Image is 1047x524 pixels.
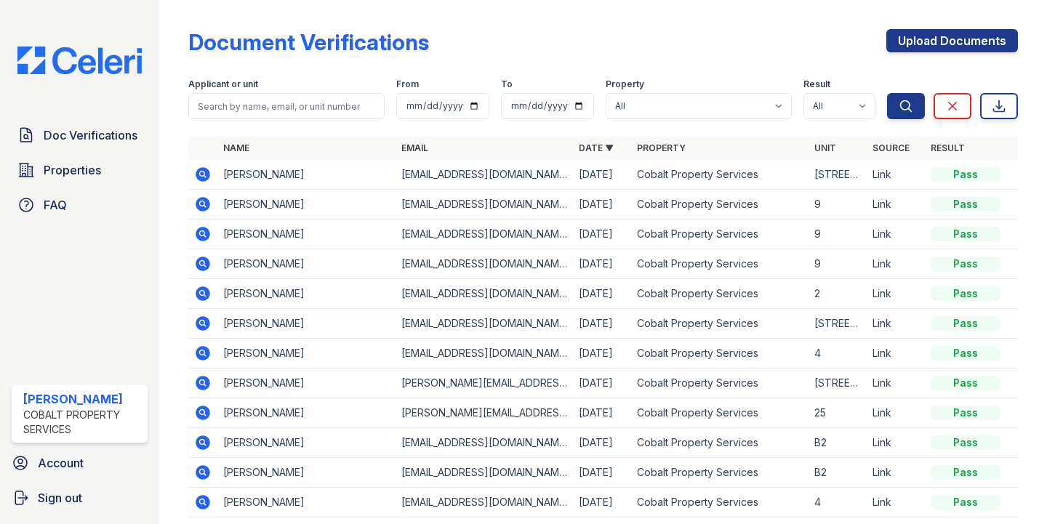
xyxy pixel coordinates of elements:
[867,398,925,428] td: Link
[867,279,925,309] td: Link
[12,190,148,219] a: FAQ
[573,279,631,309] td: [DATE]
[573,428,631,458] td: [DATE]
[931,406,1000,420] div: Pass
[573,219,631,249] td: [DATE]
[396,160,573,190] td: [EMAIL_ADDRESS][DOMAIN_NAME]
[6,483,153,512] a: Sign out
[931,257,1000,271] div: Pass
[631,458,809,488] td: Cobalt Property Services
[867,219,925,249] td: Link
[217,488,395,517] td: [PERSON_NAME]
[809,219,867,249] td: 9
[867,249,925,279] td: Link
[867,488,925,517] td: Link
[44,161,101,179] span: Properties
[606,78,644,90] label: Property
[809,279,867,309] td: 2
[931,435,1000,450] div: Pass
[573,249,631,279] td: [DATE]
[809,458,867,488] td: B2
[217,219,395,249] td: [PERSON_NAME]
[931,197,1000,211] div: Pass
[631,249,809,279] td: Cobalt Property Services
[44,126,137,144] span: Doc Verifications
[809,368,867,398] td: [STREET_ADDRESS]
[631,219,809,249] td: Cobalt Property Services
[931,465,1000,480] div: Pass
[809,309,867,339] td: [STREET_ADDRESS]
[573,398,631,428] td: [DATE]
[6,47,153,74] img: CE_Logo_Blue-a8612792a0a2168367f1c8372b55b34899dd931a85d93a1a3d3e32e68fde9ad4.png
[931,376,1000,390] div: Pass
[809,249,867,279] td: 9
[809,428,867,458] td: B2
[217,190,395,219] td: [PERSON_NAME]
[573,488,631,517] td: [DATE]
[217,339,395,368] td: [PERSON_NAME]
[631,488,809,517] td: Cobalt Property Services
[23,390,142,408] div: [PERSON_NAME]
[867,309,925,339] td: Link
[867,428,925,458] td: Link
[396,488,573,517] td: [EMAIL_ADDRESS][DOMAIN_NAME]
[396,279,573,309] td: [EMAIL_ADDRESS][DOMAIN_NAME]
[396,190,573,219] td: [EMAIL_ADDRESS][DOMAIN_NAME]
[931,227,1000,241] div: Pass
[809,339,867,368] td: 4
[631,428,809,458] td: Cobalt Property Services
[573,190,631,219] td: [DATE]
[396,339,573,368] td: [EMAIL_ADDRESS][DOMAIN_NAME]
[809,398,867,428] td: 25
[23,408,142,437] div: Cobalt Property Services
[814,142,836,153] a: Unit
[217,458,395,488] td: [PERSON_NAME]
[44,196,67,214] span: FAQ
[931,316,1000,331] div: Pass
[573,339,631,368] td: [DATE]
[886,29,1018,52] a: Upload Documents
[867,190,925,219] td: Link
[217,428,395,458] td: [PERSON_NAME]
[573,160,631,190] td: [DATE]
[217,309,395,339] td: [PERSON_NAME]
[631,279,809,309] td: Cobalt Property Services
[223,142,249,153] a: Name
[631,368,809,398] td: Cobalt Property Services
[188,93,385,119] input: Search by name, email, or unit number
[573,458,631,488] td: [DATE]
[217,398,395,428] td: [PERSON_NAME]
[188,29,429,55] div: Document Verifications
[867,339,925,368] td: Link
[631,339,809,368] td: Cobalt Property Services
[867,368,925,398] td: Link
[631,309,809,339] td: Cobalt Property Services
[931,286,1000,301] div: Pass
[573,368,631,398] td: [DATE]
[396,398,573,428] td: [PERSON_NAME][EMAIL_ADDRESS][PERSON_NAME][PERSON_NAME][DOMAIN_NAME]
[579,142,614,153] a: Date ▼
[809,190,867,219] td: 9
[38,454,84,472] span: Account
[573,309,631,339] td: [DATE]
[809,160,867,190] td: [STREET_ADDRESS][PERSON_NAME]
[631,398,809,428] td: Cobalt Property Services
[6,448,153,477] a: Account
[12,156,148,185] a: Properties
[872,142,910,153] a: Source
[217,249,395,279] td: [PERSON_NAME]
[803,78,830,90] label: Result
[931,142,965,153] a: Result
[396,428,573,458] td: [EMAIL_ADDRESS][DOMAIN_NAME]
[396,309,573,339] td: [EMAIL_ADDRESS][DOMAIN_NAME]
[931,495,1000,509] div: Pass
[637,142,686,153] a: Property
[188,78,258,90] label: Applicant or unit
[217,368,395,398] td: [PERSON_NAME]
[38,489,82,507] span: Sign out
[396,78,419,90] label: From
[867,160,925,190] td: Link
[217,160,395,190] td: [PERSON_NAME]
[396,219,573,249] td: [EMAIL_ADDRESS][DOMAIN_NAME]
